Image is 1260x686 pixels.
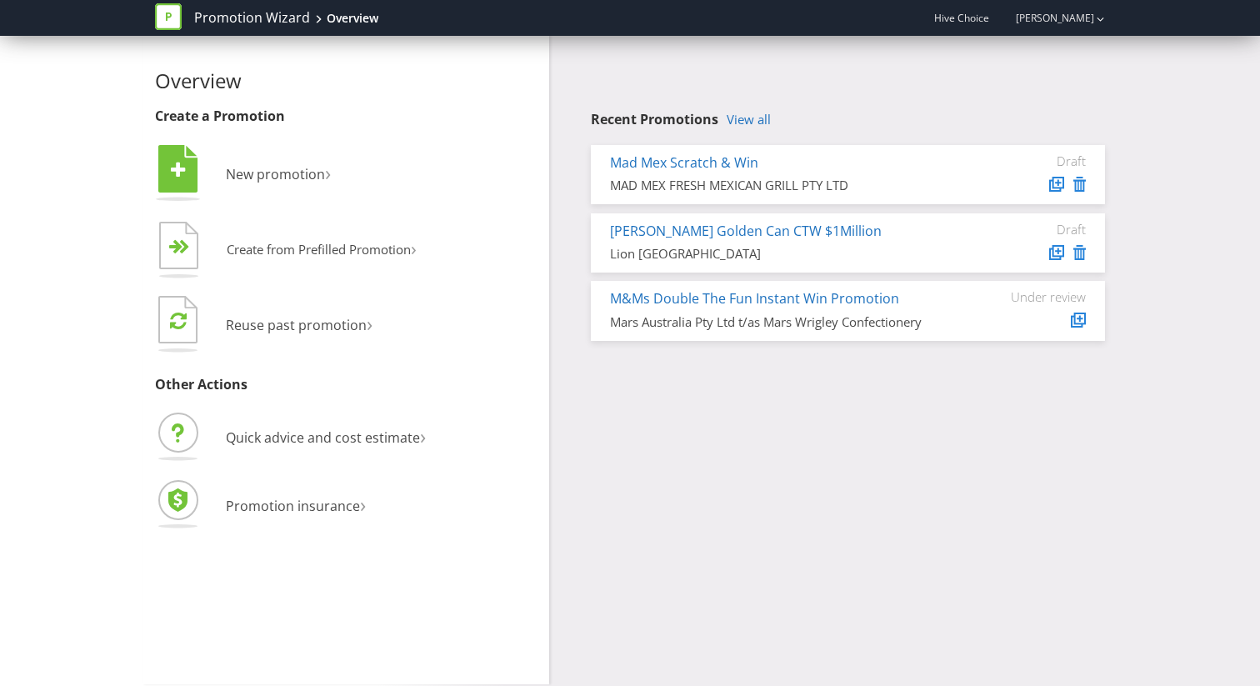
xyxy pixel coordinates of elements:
a: M&Ms Double The Fun Instant Win Promotion [610,289,899,308]
span: New promotion [226,165,325,183]
span: Reuse past promotion [226,316,367,334]
div: MAD MEX FRESH MEXICAN GRILL PTY LTD [610,177,961,194]
div: Overview [327,10,378,27]
span: › [367,309,372,337]
span: Recent Promotions [591,110,718,128]
a: [PERSON_NAME] Golden Can CTW $1Million [610,222,882,240]
h3: Create a Promotion [155,109,537,124]
span: Create from Prefilled Promotion [227,241,411,258]
a: Quick advice and cost estimate› [155,428,426,447]
tspan:  [170,311,187,330]
a: [PERSON_NAME] [999,11,1094,25]
a: Mad Mex Scratch & Win [610,153,758,172]
span: › [411,235,417,261]
div: Draft [986,153,1086,168]
h2: Overview [155,70,537,92]
span: Quick advice and cost estimate [226,428,420,447]
span: Hive Choice [934,11,989,25]
tspan:  [179,239,190,255]
span: › [360,490,366,518]
a: Promotion Wizard [194,8,310,28]
a: Promotion insurance› [155,497,366,515]
span: › [325,158,331,186]
h3: Other Actions [155,378,537,393]
div: Draft [986,222,1086,237]
div: Mars Australia Pty Ltd t/as Mars Wrigley Confectionery [610,313,961,331]
div: Lion [GEOGRAPHIC_DATA] [610,245,961,263]
span: Promotion insurance [226,497,360,515]
tspan:  [171,161,186,179]
button: Create from Prefilled Promotion› [155,218,417,284]
div: Under review [986,289,1086,304]
span: › [420,422,426,449]
a: View all [727,113,771,127]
